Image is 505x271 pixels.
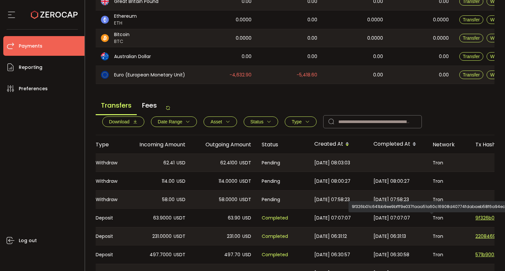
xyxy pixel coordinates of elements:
div: Withdraw [90,172,125,190]
span: 0.0000 [367,34,383,42]
span: 497.70 [224,251,240,259]
span: 0.0000 [236,34,252,42]
span: USD [177,159,185,167]
span: 0.00 [439,53,449,60]
div: Deposit [90,245,125,264]
span: Download [109,119,130,124]
div: Deposit [90,209,125,227]
div: Status [256,141,309,148]
span: [DATE] 08:03:03 [314,159,350,167]
span: 0.00 [373,53,383,60]
span: 0.00 [373,71,383,79]
span: Type [292,119,301,124]
span: 231.00 [227,233,240,240]
span: 0.00 [242,53,252,60]
span: Transfer [463,17,480,22]
button: Type [285,116,316,127]
button: Transfer [459,34,484,42]
span: USDT [239,196,251,203]
span: [DATE] 06:30:57 [314,251,350,259]
span: USDT [239,177,251,185]
div: Network [427,141,470,148]
div: Withdraw [90,154,125,172]
span: Date Range [158,119,182,124]
span: Transfers [96,96,137,115]
button: Download [102,116,144,127]
span: [DATE] 07:58:23 [314,196,350,203]
span: Preferences [19,84,48,94]
img: btc_portfolio.svg [101,34,109,42]
span: 0.00 [439,71,449,79]
span: Payments [19,41,42,51]
button: Status [244,116,278,127]
span: USD [177,196,185,203]
span: USD [177,177,185,185]
span: USD [242,251,251,259]
span: [DATE] 07:07:07 [314,214,351,222]
span: 0.00 [307,34,317,42]
span: Status [251,119,264,124]
div: Deposit [90,227,125,245]
button: Date Range [151,116,197,127]
span: [DATE] 06:31:13 [373,233,406,240]
span: 0.00 [307,16,317,24]
div: Type [90,141,125,148]
span: 62.4100 [220,159,237,167]
img: eur_portfolio.svg [101,71,109,79]
span: Pending [262,159,280,167]
span: Fees [137,96,162,114]
div: Created At [309,139,368,150]
span: [DATE] 07:58:23 [373,196,409,203]
span: USDT [174,233,185,240]
img: eth_portfolio.svg [101,16,109,24]
span: USD [242,233,251,240]
span: 0.0000 [433,16,449,24]
span: [DATE] 06:30:58 [373,251,409,259]
span: -4,632.90 [229,71,252,79]
div: Completed At [368,139,427,150]
span: Euro (European Monetary Unit) [114,72,185,78]
span: 114.00 [162,177,175,185]
div: Withdraw [90,191,125,208]
div: Tron [427,191,470,208]
span: USDT [174,251,185,259]
span: 58.0000 [219,196,237,203]
span: 0.0000 [236,16,252,24]
span: 0.00 [307,53,317,60]
span: Completed [262,233,288,240]
div: Tron [427,154,470,172]
button: Transfer [459,71,484,79]
span: 0.0000 [433,34,449,42]
div: Tron [427,227,470,245]
span: USDT [174,214,185,222]
span: Australian Dollar [114,53,151,60]
span: [DATE] 08:00:27 [314,177,350,185]
div: Outgoing Amount [191,141,256,148]
span: Completed [262,251,288,259]
span: USD [242,214,251,222]
span: [DATE] 07:07:07 [373,214,410,222]
span: 63.9000 [153,214,172,222]
span: Ethereum [114,13,137,20]
span: Asset [210,119,222,124]
span: Transfer [463,54,480,59]
iframe: Chat Widget [472,240,505,271]
span: Log out [19,236,37,245]
span: 58.00 [162,196,175,203]
span: Pending [262,196,280,203]
span: Reporting [19,63,42,72]
button: Asset [204,116,237,127]
span: ETH [114,20,137,27]
span: BTC [114,38,130,45]
span: 231.0000 [152,233,172,240]
span: 63.90 [228,214,240,222]
span: Transfer [463,35,480,41]
span: Bitcoin [114,31,130,38]
span: [DATE] 06:31:12 [314,233,347,240]
div: Tron [427,245,470,264]
span: USDT [239,159,251,167]
span: 62.41 [163,159,175,167]
div: Tron [427,172,470,190]
span: 497.7000 [150,251,172,259]
span: -5,418.60 [297,71,317,79]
